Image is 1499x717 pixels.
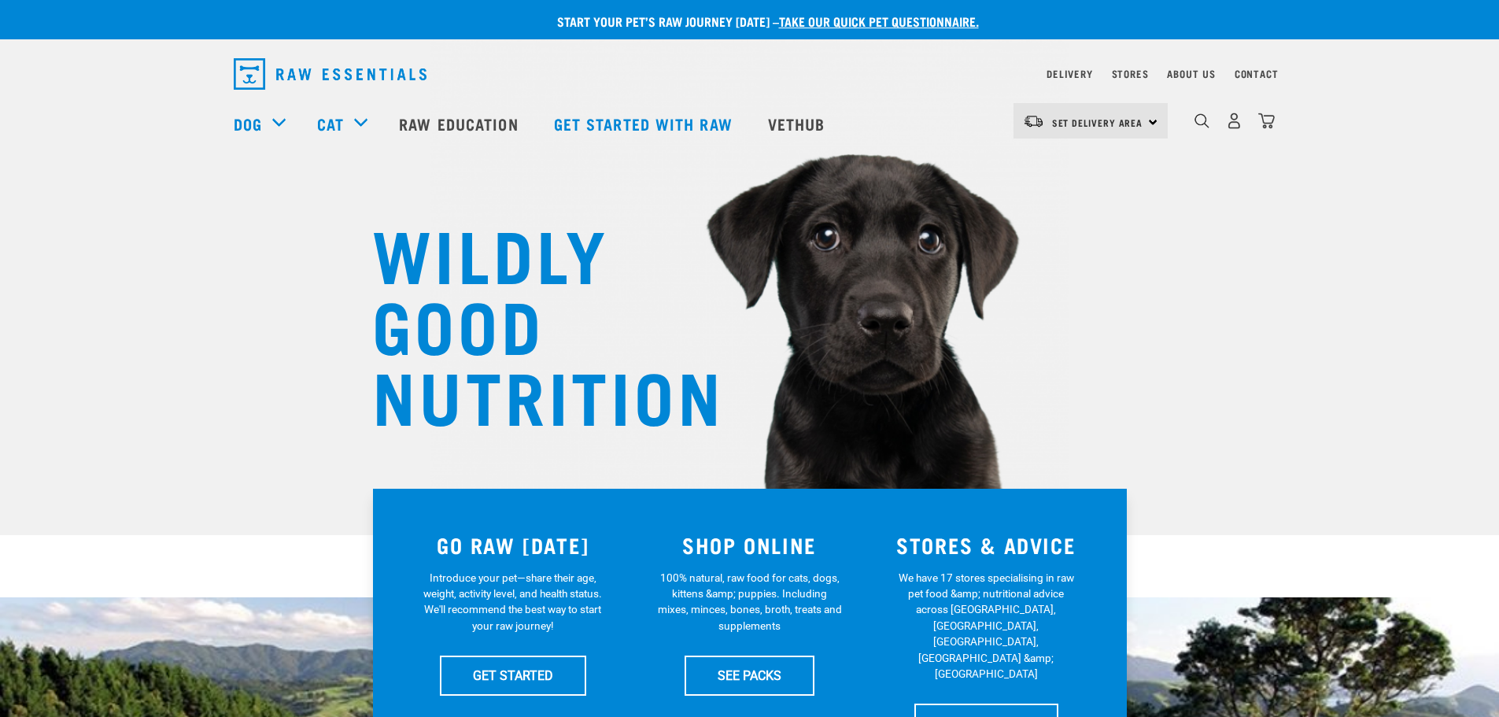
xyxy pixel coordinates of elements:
[1194,113,1209,128] img: home-icon-1@2x.png
[1052,120,1143,125] span: Set Delivery Area
[752,92,845,155] a: Vethub
[657,570,842,634] p: 100% natural, raw food for cats, dogs, kittens &amp; puppies. Including mixes, minces, bones, bro...
[404,533,622,557] h3: GO RAW [DATE]
[234,58,426,90] img: Raw Essentials Logo
[440,656,586,695] a: GET STARTED
[1167,71,1215,76] a: About Us
[234,112,262,135] a: Dog
[685,656,814,695] a: SEE PACKS
[1112,71,1149,76] a: Stores
[641,533,858,557] h3: SHOP ONLINE
[317,112,344,135] a: Cat
[779,17,979,24] a: take our quick pet questionnaire.
[1047,71,1092,76] a: Delivery
[894,570,1079,682] p: We have 17 stores specialising in raw pet food &amp; nutritional advice across [GEOGRAPHIC_DATA],...
[383,92,537,155] a: Raw Education
[538,92,752,155] a: Get started with Raw
[1235,71,1279,76] a: Contact
[372,216,687,429] h1: WILDLY GOOD NUTRITION
[1258,113,1275,129] img: home-icon@2x.png
[420,570,605,634] p: Introduce your pet—share their age, weight, activity level, and health status. We'll recommend th...
[1226,113,1242,129] img: user.png
[877,533,1095,557] h3: STORES & ADVICE
[221,52,1279,96] nav: dropdown navigation
[1023,114,1044,128] img: van-moving.png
